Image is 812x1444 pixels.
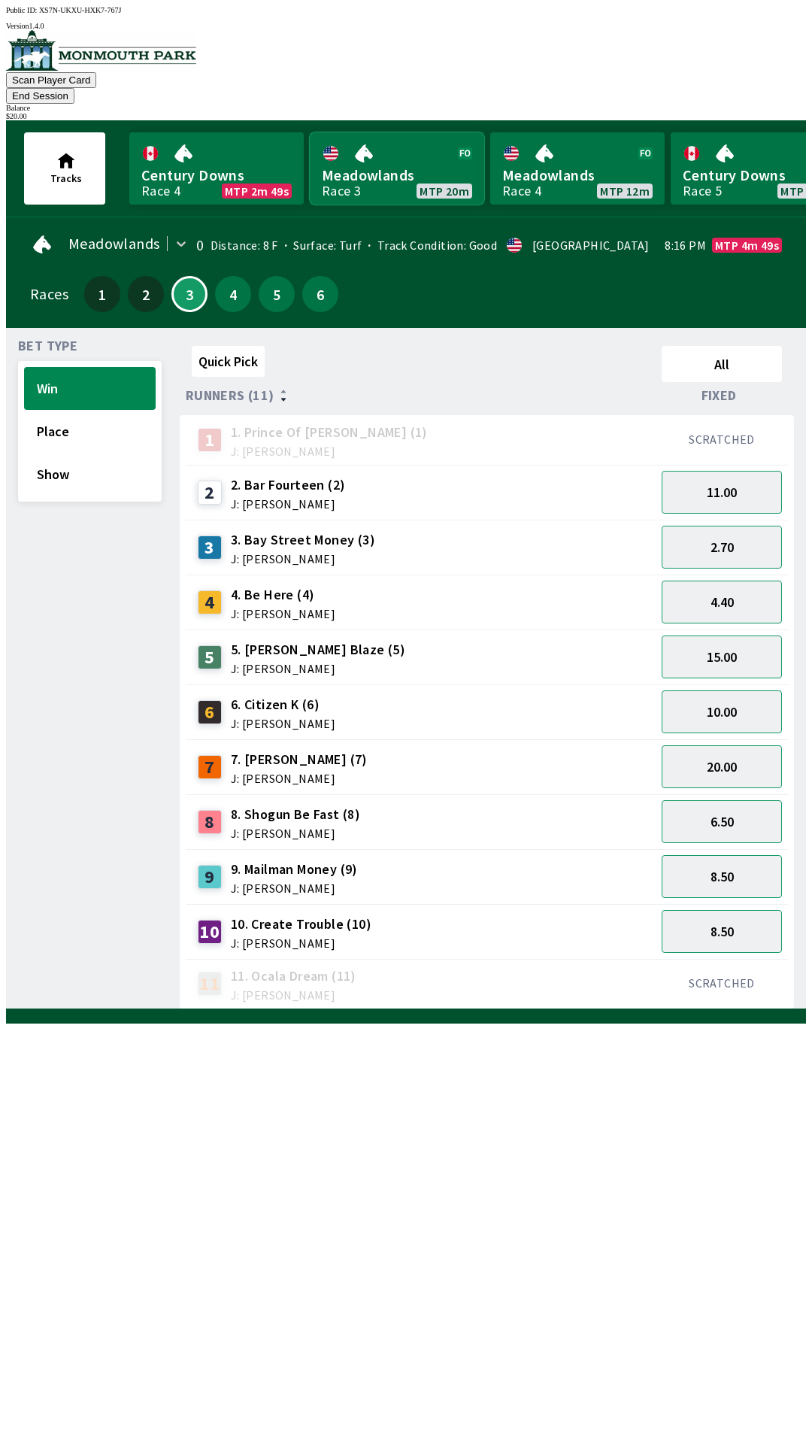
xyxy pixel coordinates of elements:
[710,868,734,885] span: 8.50
[68,238,159,250] span: Meadowlands
[6,30,196,71] img: venue logo
[50,171,82,185] span: Tracks
[177,290,202,298] span: 3
[662,855,782,898] button: 8.50
[231,966,356,986] span: 11. Ocala Dream (11)
[259,276,295,312] button: 5
[186,388,656,403] div: Runners (11)
[198,810,222,834] div: 8
[24,367,156,410] button: Win
[710,593,734,611] span: 4.40
[231,585,335,605] span: 4. Be Here (4)
[362,238,497,253] span: Track Condition: Good
[665,239,706,251] span: 8:16 PM
[211,238,278,253] span: Distance: 8 F
[231,827,360,839] span: J: [PERSON_NAME]
[141,185,180,197] div: Race 4
[215,276,251,312] button: 4
[219,289,247,299] span: 4
[502,185,541,197] div: Race 4
[196,239,205,251] div: 0
[24,132,105,205] button: Tracks
[710,813,734,830] span: 6.50
[6,6,806,14] div: Public ID:
[231,750,368,769] span: 7. [PERSON_NAME] (7)
[198,590,222,614] div: 4
[707,648,737,666] span: 15.00
[231,860,358,879] span: 9. Mailman Money (9)
[715,239,779,251] span: MTP 4m 49s
[231,717,335,730] span: J: [PERSON_NAME]
[231,937,371,949] span: J: [PERSON_NAME]
[662,346,782,382] button: All
[192,346,265,377] button: Quick Pick
[662,526,782,569] button: 2.70
[262,289,291,299] span: 5
[490,132,665,205] a: MeadowlandsRace 4MTP 12m
[231,423,428,442] span: 1. Prince Of [PERSON_NAME] (1)
[710,923,734,940] span: 8.50
[198,700,222,724] div: 6
[532,239,650,251] div: [GEOGRAPHIC_DATA]
[132,289,160,299] span: 2
[171,276,208,312] button: 3
[198,755,222,779] div: 7
[662,432,782,447] div: SCRATCHED
[231,989,356,1001] span: J: [PERSON_NAME]
[6,104,806,112] div: Balance
[231,695,335,714] span: 6. Citizen K (6)
[278,238,362,253] span: Surface: Turf
[310,132,484,205] a: MeadowlandsRace 3MTP 20m
[128,276,164,312] button: 2
[186,390,274,402] span: Runners (11)
[662,745,782,788] button: 20.00
[231,663,405,675] span: J: [PERSON_NAME]
[6,88,74,104] button: End Session
[231,772,368,784] span: J: [PERSON_NAME]
[662,581,782,623] button: 4.40
[198,353,258,370] span: Quick Pick
[231,805,360,824] span: 8. Shogun Be Fast (8)
[600,185,650,197] span: MTP 12m
[198,972,222,996] div: 11
[701,390,737,402] span: Fixed
[502,165,653,185] span: Meadowlands
[37,380,143,397] span: Win
[30,288,68,300] div: Races
[231,640,405,660] span: 5. [PERSON_NAME] Blaze (5)
[231,608,335,620] span: J: [PERSON_NAME]
[88,289,117,299] span: 1
[707,484,737,501] span: 11.00
[710,538,734,556] span: 2.70
[302,276,338,312] button: 6
[656,388,788,403] div: Fixed
[84,276,120,312] button: 1
[6,112,806,120] div: $ 20.00
[129,132,304,205] a: Century DownsRace 4MTP 2m 49s
[668,356,775,373] span: All
[662,690,782,733] button: 10.00
[662,910,782,953] button: 8.50
[231,530,375,550] span: 3. Bay Street Money (3)
[37,466,143,483] span: Show
[198,920,222,944] div: 10
[231,445,428,457] span: J: [PERSON_NAME]
[707,703,737,720] span: 10.00
[707,758,737,775] span: 20.00
[24,453,156,496] button: Show
[662,800,782,843] button: 6.50
[198,535,222,560] div: 3
[225,185,289,197] span: MTP 2m 49s
[683,185,722,197] div: Race 5
[141,165,292,185] span: Century Downs
[198,645,222,669] div: 5
[37,423,143,440] span: Place
[6,72,96,88] button: Scan Player Card
[198,481,222,505] div: 2
[18,340,77,352] span: Bet Type
[231,882,358,894] span: J: [PERSON_NAME]
[662,471,782,514] button: 11.00
[198,865,222,889] div: 9
[306,289,335,299] span: 6
[39,6,121,14] span: XS7N-UKXU-HXK7-767J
